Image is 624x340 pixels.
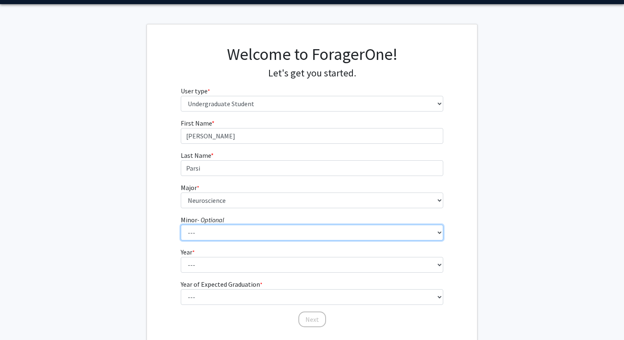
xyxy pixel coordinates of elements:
[181,247,195,257] label: Year
[197,216,224,224] i: - Optional
[181,215,224,225] label: Minor
[298,311,326,327] button: Next
[181,67,444,79] h4: Let's get you started.
[181,279,262,289] label: Year of Expected Graduation
[181,151,211,159] span: Last Name
[181,86,210,96] label: User type
[181,44,444,64] h1: Welcome to ForagerOne!
[181,183,199,193] label: Major
[6,303,35,334] iframe: Chat
[181,119,212,127] span: First Name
